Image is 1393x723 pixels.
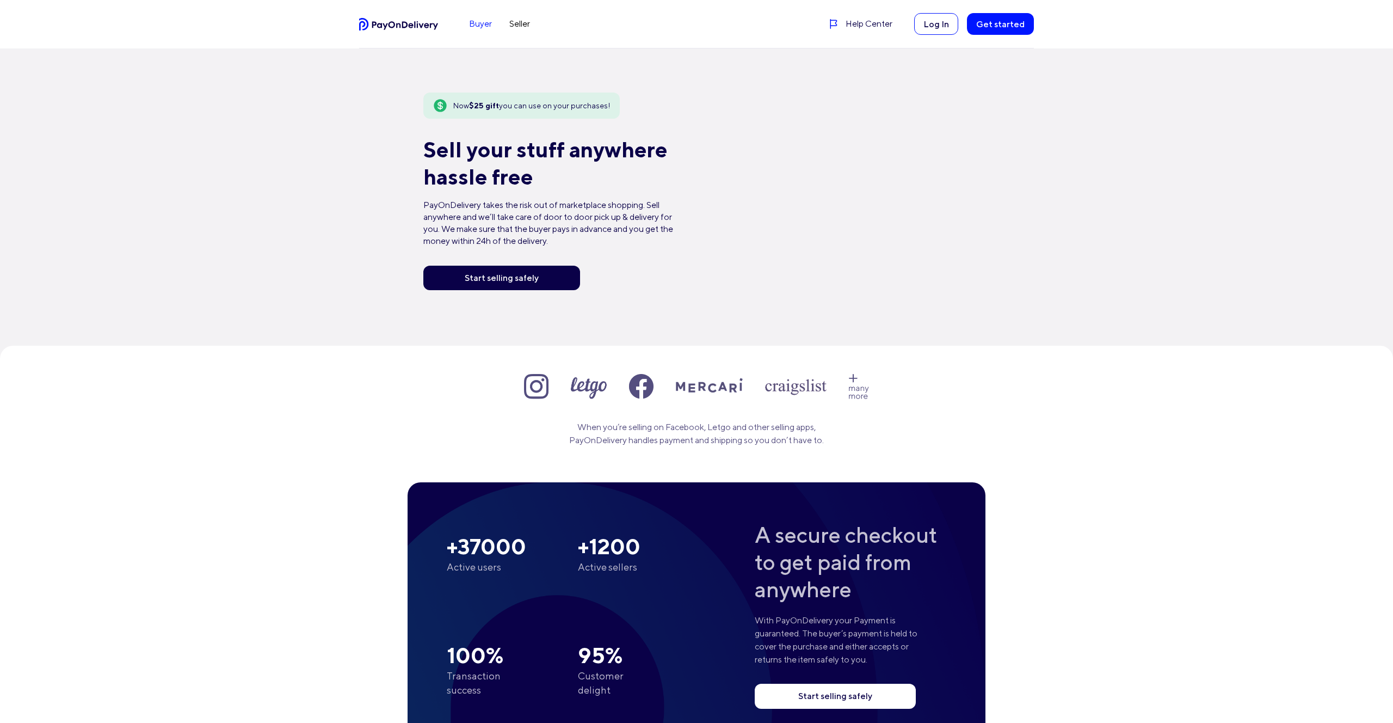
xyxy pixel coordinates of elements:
[828,19,839,29] img: Help center
[501,15,539,33] a: Seller
[755,522,946,603] h3: A secure checkout to get paid from anywhere
[563,421,830,447] p: When you’re selling on Facebook, Letgo and other selling apps, PayOnDelivery handles payment and ...
[433,98,448,113] img: Start now and get $25
[967,13,1034,35] a: Get started
[423,266,580,290] a: Start selling safely
[453,100,611,112] span: Now you can use on your purchases!
[578,560,651,574] span: Active sellers
[460,15,501,33] a: Buyer
[578,642,651,669] strong: 95%
[846,17,892,30] span: Help Center
[447,560,520,574] span: Active users
[755,614,923,666] p: With PayOnDelivery your Payment is guaranteed. The buyer’s payment is held to cover the purchase ...
[423,136,687,191] h1: Sell your stuff anywhere hassle free
[469,101,499,110] strong: $25 gift
[447,669,520,697] span: Transaction success
[447,642,520,669] strong: 100%
[447,533,520,560] strong: +37000
[359,18,439,30] img: PayOnDelivery
[828,17,893,30] a: Help Center
[578,669,651,697] span: Customer delight
[524,374,869,399] img: Marketplaces
[578,533,651,560] strong: +1200
[755,684,916,709] a: Start selling safely
[914,13,958,35] button: Log In
[423,199,687,247] p: PayOnDelivery takes the risk out of marketplace shopping. Sell anywhere and we’ll take care of do...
